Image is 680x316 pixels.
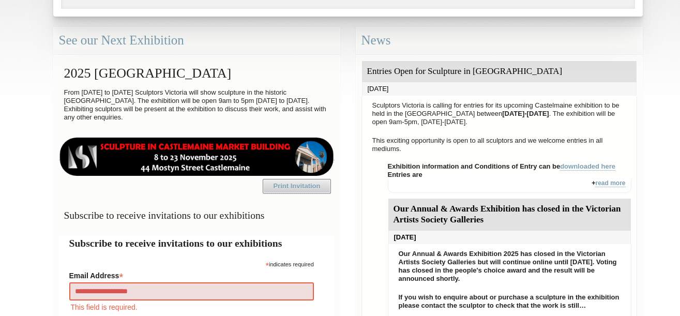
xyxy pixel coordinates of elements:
[69,268,314,281] label: Email Address
[59,86,335,124] p: From [DATE] to [DATE] Sculptors Victoria will show sculpture in the historic [GEOGRAPHIC_DATA]. T...
[367,134,631,156] p: This exciting opportunity is open to all sculptors and we welcome entries in all mediums.
[356,27,643,54] div: News
[388,199,631,231] div: Our Annual & Awards Exhibition has closed in the Victorian Artists Society Galleries
[59,61,335,86] h2: 2025 [GEOGRAPHIC_DATA]
[388,179,631,193] div: +
[367,99,631,129] p: Sculptors Victoria is calling for entries for its upcoming Castelmaine exhibition to be held in t...
[69,259,314,268] div: indicates required
[53,27,340,54] div: See our Next Exhibition
[59,138,335,176] img: castlemaine-ldrbd25v2.png
[388,162,616,171] strong: Exhibition information and Conditions of Entry can be
[394,247,626,285] p: Our Annual & Awards Exhibition 2025 has closed in the Victorian Artists Society Galleries but wil...
[69,302,314,313] div: This field is required.
[502,110,549,117] strong: [DATE]-[DATE]
[595,179,625,187] a: read more
[362,61,637,82] div: Entries Open for Sculpture in [GEOGRAPHIC_DATA]
[560,162,615,171] a: downloaded here
[394,291,626,312] p: If you wish to enquire about or purchase a sculpture in the exhibition please contact the sculpto...
[59,205,335,225] h3: Subscribe to receive invitations to our exhibitions
[388,231,631,244] div: [DATE]
[69,236,324,251] h2: Subscribe to receive invitations to our exhibitions
[362,82,637,96] div: [DATE]
[263,179,331,193] a: Print Invitation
